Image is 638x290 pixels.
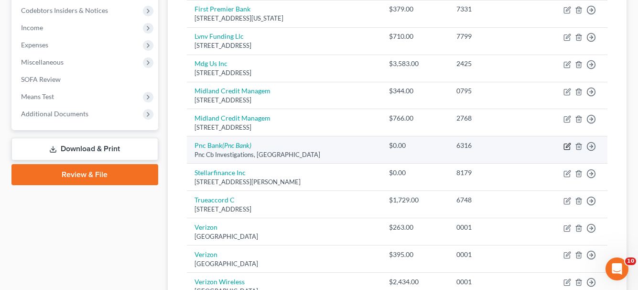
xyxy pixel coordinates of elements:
[456,250,528,259] div: 0001
[8,6,157,83] div: Hi [PERSON_NAME]!​I’ve reviewed the error message and already sent it over to Xactus, our credit ...
[389,32,441,41] div: $710.00
[195,59,227,67] a: Mdg Us Inc
[456,86,528,96] div: 0795
[195,68,374,78] div: [STREET_ADDRESS]
[21,58,64,66] span: Miscellaneous
[456,141,528,150] div: 6316
[21,23,43,32] span: Income
[8,176,184,204] div: Sally says…
[456,277,528,287] div: 0001
[389,113,441,123] div: $766.00
[389,223,441,232] div: $263.00
[389,141,441,150] div: $0.00
[195,278,245,286] a: Verizon Wireless
[13,71,158,88] a: SOFA Review
[456,195,528,205] div: 6748
[195,178,374,187] div: [STREET_ADDRESS][PERSON_NAME]
[21,75,61,83] span: SOFA Review
[456,32,528,41] div: 7799
[149,96,176,106] div: Thanks!
[222,141,251,149] i: (Pnc Bank)
[389,195,441,205] div: $1,729.00
[195,259,374,268] div: [GEOGRAPHIC_DATA]
[27,5,43,21] img: Profile image for Operator
[15,11,149,77] div: Hi [PERSON_NAME]! ​ I’ve reviewed the error message and already sent it over to Xactus, our credi...
[21,92,54,100] span: Means Test
[195,196,235,204] a: Trueaccord C
[8,119,184,176] div: Emma says…
[195,41,374,50] div: [STREET_ADDRESS]
[8,90,184,119] div: Sally says…
[195,114,270,122] a: Midland Credit Managem
[15,217,22,224] button: Emoji picker
[456,223,528,232] div: 0001
[456,113,528,123] div: 2768
[389,59,441,68] div: $3,583.00
[389,277,441,287] div: $2,434.00
[195,223,217,231] a: Verizon
[389,86,441,96] div: $344.00
[456,4,528,14] div: 7331
[30,217,38,224] button: Gif picker
[195,141,251,149] a: Pnc Bank(Pnc Bank)
[606,257,628,280] iframe: Intercom live chat
[195,150,374,159] div: Pnc Cb Investigations, [GEOGRAPHIC_DATA]
[15,125,149,162] div: You should be all set now, [PERSON_NAME]! I just heard back from [PERSON_NAME] with the go-ahead
[195,250,217,258] a: Verizon
[45,217,53,224] button: Upload attachment
[113,181,176,191] div: It worked - thanks!
[11,164,158,185] a: Review & File
[8,6,184,90] div: Emma says…
[389,168,441,178] div: $0.00
[168,4,185,21] div: Close
[195,232,374,241] div: [GEOGRAPHIC_DATA]
[389,4,441,14] div: $379.00
[21,41,48,49] span: Expenses
[21,6,108,14] span: Codebtors Insiders & Notices
[195,14,374,23] div: [STREET_ADDRESS][US_STATE]
[141,90,184,112] div: Thanks!
[456,59,528,68] div: 2425
[389,250,441,259] div: $395.00
[195,205,374,214] div: [STREET_ADDRESS]
[164,213,179,228] button: Send a message…
[150,4,168,22] button: Home
[11,138,158,160] a: Download & Print
[46,9,80,16] h1: Operator
[195,96,374,105] div: [STREET_ADDRESS]
[195,168,246,177] a: Stellarfinance Inc
[61,217,68,224] button: Start recording
[21,110,88,118] span: Additional Documents
[625,257,636,265] span: 10
[195,87,270,95] a: Midland Credit Managem
[105,176,184,197] div: It worked - thanks!
[6,4,24,22] button: go back
[195,123,374,132] div: [STREET_ADDRESS]
[195,32,244,40] a: Lvnv Funding Llc
[8,197,183,213] textarea: Message…
[8,119,157,168] div: You should be all set now, [PERSON_NAME]! I just heard back from [PERSON_NAME] with the go-ahead
[456,168,528,178] div: 8179
[195,5,250,13] a: First Premier Bank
